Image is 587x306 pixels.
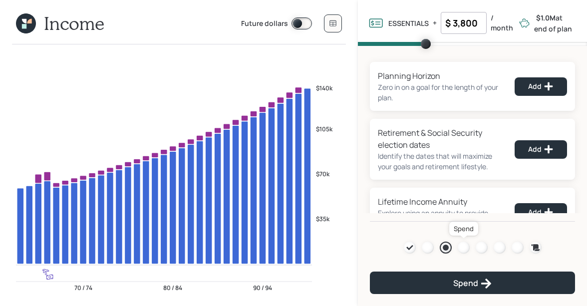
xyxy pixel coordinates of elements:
label: ESSENTIALS [388,18,429,28]
div: Planning Horizon [378,70,503,82]
button: Spend [370,272,575,294]
label: at end of plan [534,13,572,33]
div: Add [528,81,554,91]
div: Lifetime Income Annuity [378,196,503,208]
tspan: 2 [316,266,320,277]
tspan: 2 [316,281,320,292]
tspan: $105k [316,125,333,133]
h1: Income [44,12,104,34]
div: Spend [453,278,492,290]
button: Add [515,140,567,159]
span: Volume [358,42,587,46]
div: Identify the dates that will maximize your goals and retirement lifestyle. [378,151,503,172]
button: Add [515,203,567,222]
tspan: $140k [316,84,333,92]
tspan: $35k [316,215,330,223]
label: + [433,18,437,28]
tspan: 90 / 94 [253,284,272,292]
div: Add [528,207,554,217]
div: Zero in on a goal for the length of your plan. [378,82,503,103]
tspan: 70 / 74 [74,284,92,292]
div: Retirement & Social Security election dates [378,127,503,151]
div: Add [528,144,554,154]
div: Explore using an annuity to provide fixed income for the rest of your life. [378,208,503,229]
tspan: 80 / 84 [163,284,182,292]
b: $1.0M [536,13,556,22]
tspan: $70k [316,170,330,178]
label: Future dollars [241,18,288,29]
button: Add [515,77,567,96]
label: / month [491,13,515,32]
